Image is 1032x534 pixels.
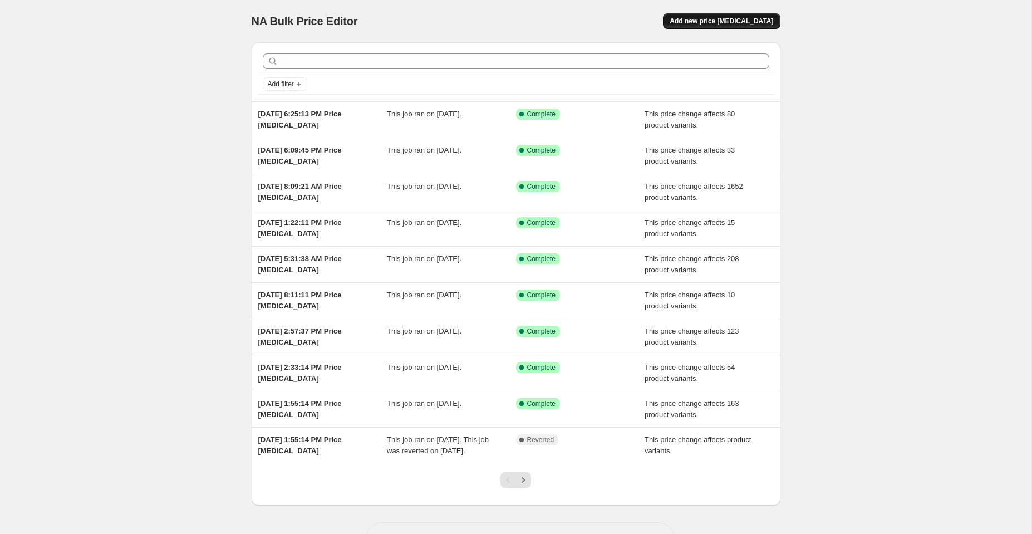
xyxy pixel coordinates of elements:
[645,218,735,238] span: This price change affects 15 product variants.
[263,77,307,91] button: Add filter
[387,254,461,263] span: This job ran on [DATE].
[252,15,358,27] span: NA Bulk Price Editor
[645,291,735,310] span: This price change affects 10 product variants.
[387,146,461,154] span: This job ran on [DATE].
[527,435,554,444] span: Reverted
[645,182,743,202] span: This price change affects 1652 product variants.
[500,472,531,488] nav: Pagination
[527,254,556,263] span: Complete
[258,363,342,383] span: [DATE] 2:33:14 PM Price [MEDICAL_DATA]
[515,472,531,488] button: Next
[387,363,461,371] span: This job ran on [DATE].
[527,110,556,119] span: Complete
[387,218,461,227] span: This job ran on [DATE].
[258,218,342,238] span: [DATE] 1:22:11 PM Price [MEDICAL_DATA]
[645,254,739,274] span: This price change affects 208 product variants.
[527,399,556,408] span: Complete
[258,110,342,129] span: [DATE] 6:25:13 PM Price [MEDICAL_DATA]
[645,399,739,419] span: This price change affects 163 product variants.
[645,327,739,346] span: This price change affects 123 product variants.
[258,435,342,455] span: [DATE] 1:55:14 PM Price [MEDICAL_DATA]
[268,80,294,89] span: Add filter
[645,146,735,165] span: This price change affects 33 product variants.
[645,435,751,455] span: This price change affects product variants.
[645,110,735,129] span: This price change affects 80 product variants.
[387,110,461,118] span: This job ran on [DATE].
[387,435,489,455] span: This job ran on [DATE]. This job was reverted on [DATE].
[663,13,780,29] button: Add new price [MEDICAL_DATA]
[527,218,556,227] span: Complete
[387,327,461,335] span: This job ran on [DATE].
[387,399,461,408] span: This job ran on [DATE].
[387,182,461,190] span: This job ran on [DATE].
[258,399,342,419] span: [DATE] 1:55:14 PM Price [MEDICAL_DATA]
[258,254,342,274] span: [DATE] 5:31:38 AM Price [MEDICAL_DATA]
[258,327,342,346] span: [DATE] 2:57:37 PM Price [MEDICAL_DATA]
[258,182,342,202] span: [DATE] 8:09:21 AM Price [MEDICAL_DATA]
[527,327,556,336] span: Complete
[258,146,342,165] span: [DATE] 6:09:45 PM Price [MEDICAL_DATA]
[258,291,342,310] span: [DATE] 8:11:11 PM Price [MEDICAL_DATA]
[527,291,556,300] span: Complete
[527,146,556,155] span: Complete
[527,363,556,372] span: Complete
[387,291,461,299] span: This job ran on [DATE].
[527,182,556,191] span: Complete
[670,17,773,26] span: Add new price [MEDICAL_DATA]
[645,363,735,383] span: This price change affects 54 product variants.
